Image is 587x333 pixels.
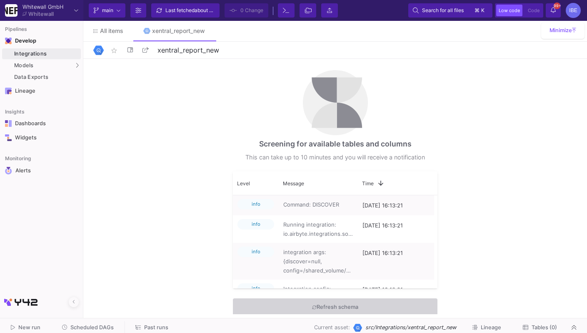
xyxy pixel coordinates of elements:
[22,4,63,10] div: Whitewall GmbH
[283,284,353,330] span: Integration config: IntegrationConfig{command=DISCOVER, configPath='/shared_volume/config.json', ...
[358,215,437,243] div: [DATE] 16:13:21
[566,3,581,18] div: IBE
[5,134,12,141] img: Navigation icon
[259,139,412,149] div: Screening for available tables and columns
[237,219,274,230] span: info
[365,323,456,331] span: src/Integrations/xentral_report_new
[237,199,274,209] span: info
[563,3,581,18] button: IBE
[14,50,79,57] div: Integrations
[283,200,353,209] span: Command: DISCOVER
[358,195,437,215] div: [DATE] 16:13:21
[15,167,70,174] div: Alerts
[5,88,12,94] img: Navigation icon
[143,28,150,35] img: Tab icon
[70,324,114,330] span: Scheduled DAGs
[353,323,362,332] img: Google BigQuery
[5,167,12,174] img: Navigation icon
[109,45,119,55] mat-icon: star_border
[245,153,425,162] div: This can take up to 10 minutes and you will receive a notification
[237,180,250,187] span: Level
[314,323,350,331] span: Current asset:
[18,324,40,330] span: New run
[5,38,12,44] img: Navigation icon
[2,84,81,98] a: Navigation iconLineage
[15,120,69,127] div: Dashboards
[528,8,540,13] span: Code
[28,11,54,17] div: Whitewall
[2,164,81,178] a: Navigation iconAlerts
[165,4,215,17] div: Last fetched
[15,88,69,94] div: Lineage
[2,131,81,144] a: Navigation iconWidgets
[5,120,12,127] img: Navigation icon
[195,7,239,13] span: about 21 hours ago
[14,62,34,69] span: Models
[496,5,522,16] button: Low code
[312,301,358,314] span: Refresh schema
[475,5,480,15] span: ⌘
[144,324,168,330] span: Past runs
[283,220,353,238] span: Running integration: io.airbyte.integrations.source.bigquery.BigQuerySource
[358,243,437,280] div: [DATE] 16:13:21
[233,298,437,316] button: Refresh schema
[2,34,81,48] mat-expansion-panel-header: Navigation iconDevelop
[525,5,542,16] button: Code
[362,180,374,187] span: Time
[422,4,464,17] span: Search for all files
[2,117,81,130] a: Navigation iconDashboards
[546,3,561,18] button: 99+
[151,3,220,18] button: Last fetchedabout 21 hours ago
[408,3,492,18] button: Search for all files⌘k
[93,45,104,55] img: Logo
[15,134,69,141] div: Widgets
[14,74,79,81] div: Data Exports
[152,28,205,34] div: xentral_report_new
[554,3,560,9] span: 99+
[89,3,125,18] button: main
[481,324,501,330] span: Lineage
[100,28,123,34] span: All items
[237,283,274,294] span: info
[237,247,274,257] span: info
[472,5,488,15] button: ⌘k
[532,324,557,330] span: Tables (0)
[102,4,113,17] span: main
[283,247,353,275] span: integration args: {discover=null, config=/shared_volume/config.json}
[15,38,27,44] div: Develop
[5,4,17,17] img: YZ4Yr8zUCx6JYM5gIgaTIQYeTXdcwQjnYC8iZtTV.png
[2,72,81,83] a: Data Exports
[499,8,520,13] span: Low code
[481,5,485,15] span: k
[2,48,81,59] a: Integrations
[283,180,304,187] span: Message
